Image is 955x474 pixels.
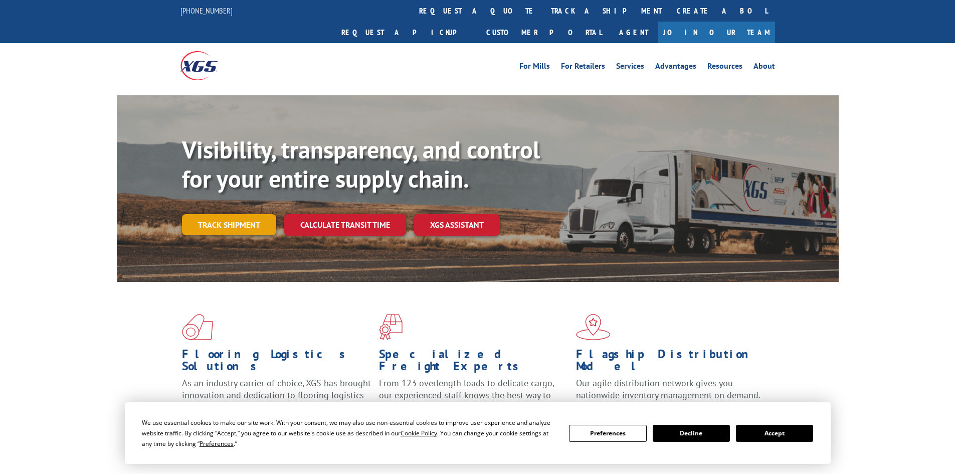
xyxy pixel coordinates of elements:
h1: Flagship Distribution Model [576,348,766,377]
h1: Flooring Logistics Solutions [182,348,371,377]
a: Advantages [655,62,696,73]
button: Decline [653,425,730,442]
a: For Retailers [561,62,605,73]
a: Customer Portal [479,22,609,43]
b: Visibility, transparency, and control for your entire supply chain. [182,134,540,194]
a: Join Our Team [658,22,775,43]
button: Accept [736,425,813,442]
a: Resources [707,62,742,73]
span: Preferences [200,439,234,448]
a: About [753,62,775,73]
a: Track shipment [182,214,276,235]
img: xgs-icon-flagship-distribution-model-red [576,314,611,340]
a: Agent [609,22,658,43]
img: xgs-icon-total-supply-chain-intelligence-red [182,314,213,340]
a: Calculate transit time [284,214,406,236]
a: XGS ASSISTANT [414,214,500,236]
div: Cookie Consent Prompt [125,402,831,464]
div: We use essential cookies to make our site work. With your consent, we may also use non-essential ... [142,417,557,449]
img: xgs-icon-focused-on-flooring-red [379,314,403,340]
button: Preferences [569,425,646,442]
a: [PHONE_NUMBER] [180,6,233,16]
a: For Mills [519,62,550,73]
span: Our agile distribution network gives you nationwide inventory management on demand. [576,377,760,401]
a: Request a pickup [334,22,479,43]
p: From 123 overlength loads to delicate cargo, our experienced staff knows the best way to move you... [379,377,568,422]
span: Cookie Policy [401,429,437,437]
span: As an industry carrier of choice, XGS has brought innovation and dedication to flooring logistics... [182,377,371,413]
a: Services [616,62,644,73]
h1: Specialized Freight Experts [379,348,568,377]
